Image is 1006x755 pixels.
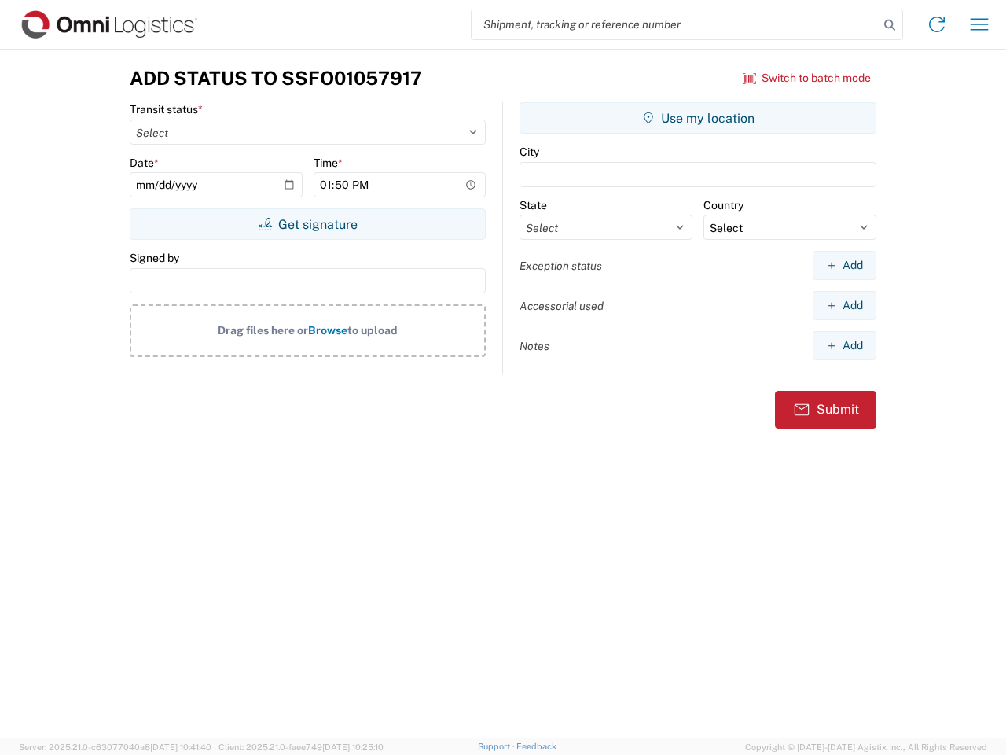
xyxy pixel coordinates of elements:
label: Date [130,156,159,170]
label: City [520,145,539,159]
span: Drag files here or [218,324,308,337]
label: State [520,198,547,212]
span: to upload [347,324,398,337]
span: [DATE] 10:41:40 [150,742,211,752]
span: [DATE] 10:25:10 [322,742,384,752]
span: Copyright © [DATE]-[DATE] Agistix Inc., All Rights Reserved [745,740,987,754]
label: Accessorial used [520,299,604,313]
button: Switch to batch mode [743,65,871,91]
button: Use my location [520,102,876,134]
input: Shipment, tracking or reference number [472,9,879,39]
span: Browse [308,324,347,337]
label: Transit status [130,102,203,116]
h3: Add Status to SSFO01057917 [130,67,422,90]
button: Add [813,251,876,280]
span: Client: 2025.21.0-faee749 [218,742,384,752]
label: Notes [520,339,549,353]
label: Exception status [520,259,602,273]
a: Support [478,742,517,751]
span: Server: 2025.21.0-c63077040a8 [19,742,211,752]
label: Time [314,156,343,170]
label: Signed by [130,251,179,265]
button: Add [813,331,876,360]
button: Add [813,291,876,320]
button: Submit [775,391,876,429]
button: Get signature [130,208,486,240]
label: Country [703,198,743,212]
a: Feedback [516,742,556,751]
